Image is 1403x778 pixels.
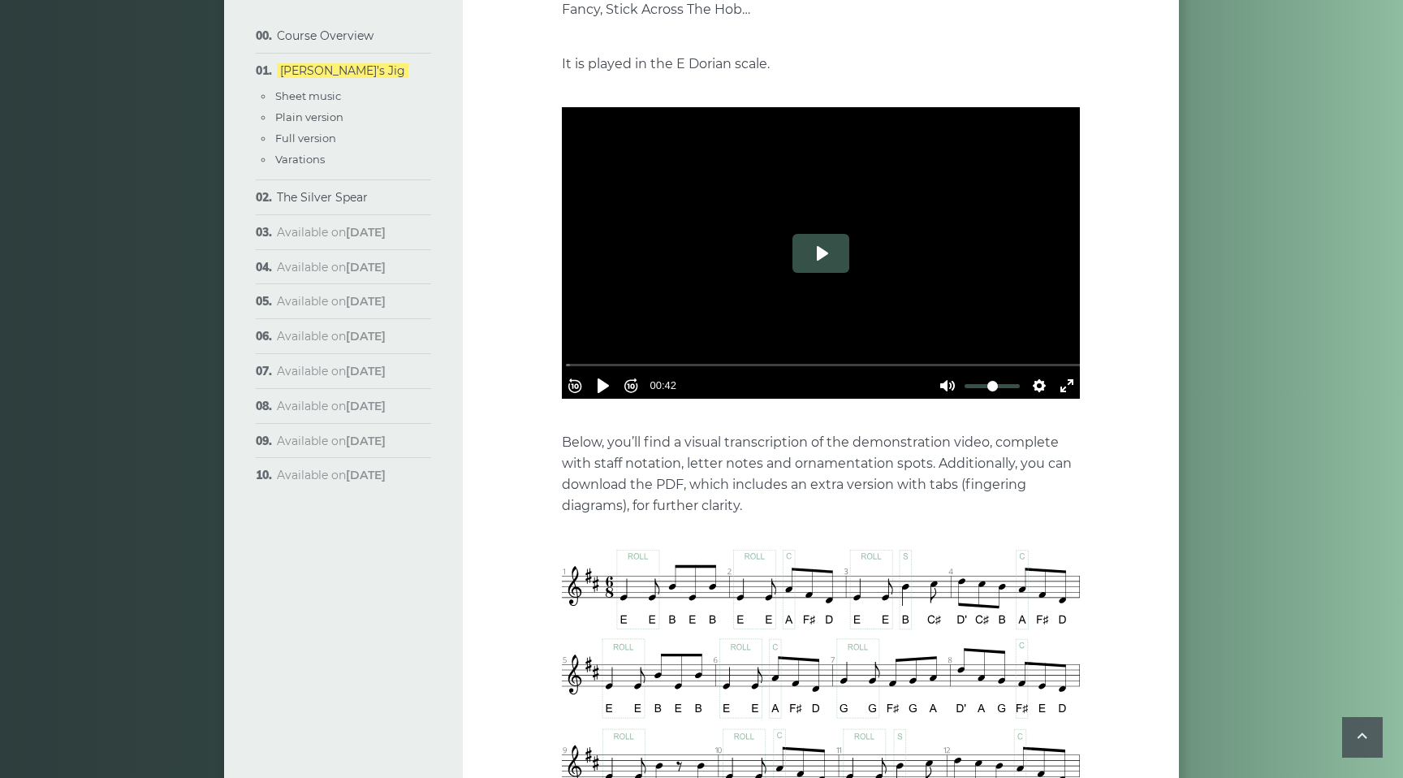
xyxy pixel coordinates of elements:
strong: [DATE] [346,225,386,240]
a: Full version [275,132,336,145]
a: Course Overview [277,28,373,43]
span: Available on [277,294,386,309]
span: Available on [277,260,386,274]
a: Varations [275,153,325,166]
span: Available on [277,225,386,240]
a: The Silver Spear [277,190,368,205]
span: Available on [277,468,386,482]
p: It is played in the E Dorian scale. [562,54,1080,75]
strong: [DATE] [346,260,386,274]
strong: [DATE] [346,294,386,309]
strong: [DATE] [346,434,386,448]
span: Available on [277,329,386,344]
strong: [DATE] [346,364,386,378]
span: Available on [277,399,386,413]
strong: [DATE] [346,329,386,344]
span: Available on [277,434,386,448]
strong: [DATE] [346,399,386,413]
span: Available on [277,364,386,378]
strong: [DATE] [346,468,386,482]
a: Sheet music [275,89,341,102]
a: [PERSON_NAME]’s Jig [277,63,408,78]
a: Plain version [275,110,343,123]
p: Below, you’ll find a visual transcription of the demonstration video, complete with staff notatio... [562,432,1080,517]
